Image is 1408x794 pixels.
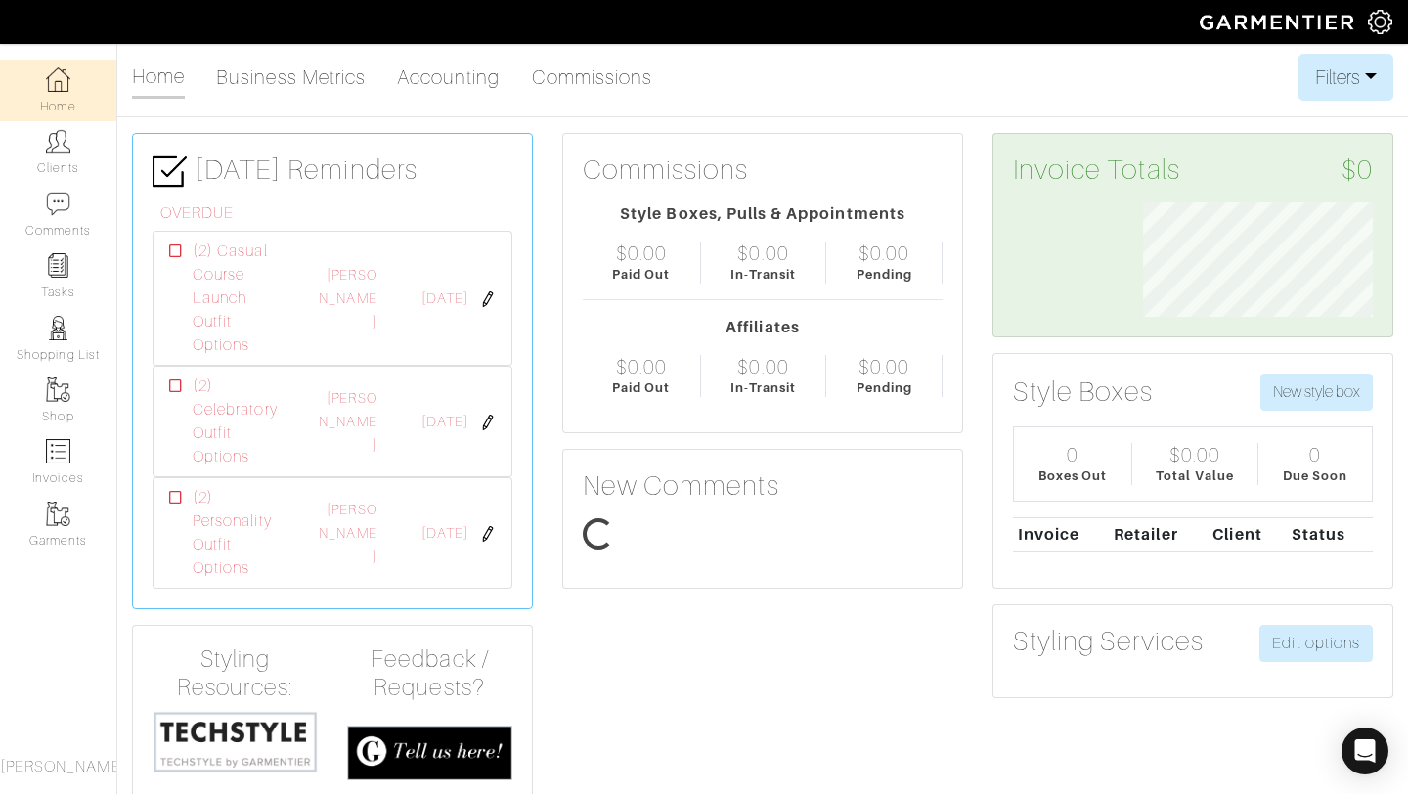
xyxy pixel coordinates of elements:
img: dashboard-icon-dbcd8f5a0b271acd01030246c82b418ddd0df26cd7fceb0bd07c9910d44c42f6.png [46,67,70,92]
img: techstyle-93310999766a10050dc78ceb7f971a75838126fd19372ce40ba20cdf6a89b94b.png [153,710,318,773]
span: (2) Personality Outfit Options [193,486,288,580]
span: [DATE] [421,412,468,433]
div: Open Intercom Messenger [1342,728,1388,774]
img: garmentier-logo-header-white-b43fb05a5012e4ada735d5af1a66efaba907eab6374d6393d1fbf88cb4ef424d.png [1190,5,1368,39]
img: reminder-icon-8004d30b9f0a5d33ae49ab947aed9ed385cf756f9e5892f1edd6e32f2345188e.png [46,253,70,278]
h4: Styling Resources: [153,645,318,702]
div: $0.00 [616,242,667,265]
h3: Commissions [583,154,749,187]
img: orders-icon-0abe47150d42831381b5fb84f609e132dff9fe21cb692f30cb5eec754e2cba89.png [46,439,70,463]
div: $0.00 [858,242,909,265]
h3: [DATE] Reminders [153,154,512,189]
span: (2) Celebratory Outfit Options [193,375,288,468]
th: Client [1209,517,1288,551]
a: [PERSON_NAME] [319,267,376,330]
button: New style box [1260,374,1373,411]
span: (2) Casual Course Launch Outfit Options [193,240,288,357]
div: In-Transit [730,378,797,397]
a: Accounting [397,58,501,97]
img: garments-icon-b7da505a4dc4fd61783c78ac3ca0ef83fa9d6f193b1c9dc38574b1d14d53ca28.png [46,377,70,402]
span: $0 [1342,154,1373,187]
div: Style Boxes, Pulls & Appointments [583,202,943,226]
img: garments-icon-b7da505a4dc4fd61783c78ac3ca0ef83fa9d6f193b1c9dc38574b1d14d53ca28.png [46,502,70,526]
div: Pending [857,378,912,397]
h3: New Comments [583,469,943,503]
div: Pending [857,265,912,284]
div: Boxes Out [1038,466,1107,485]
img: pen-cf24a1663064a2ec1b9c1bd2387e9de7a2fa800b781884d57f21acf72779bad2.png [480,526,496,542]
div: In-Transit [730,265,797,284]
div: Affiliates [583,316,943,339]
a: Commissions [532,58,653,97]
img: comment-icon-a0a6a9ef722e966f86d9cbdc48e553b5cf19dbc54f86b18d962a5391bc8f6eb6.png [46,192,70,216]
a: [PERSON_NAME] [319,390,376,453]
th: Retailer [1109,517,1208,551]
div: $0.00 [737,355,788,378]
div: $0.00 [737,242,788,265]
img: pen-cf24a1663064a2ec1b9c1bd2387e9de7a2fa800b781884d57f21acf72779bad2.png [480,291,496,307]
div: $0.00 [858,355,909,378]
h4: Feedback / Requests? [347,645,512,702]
h3: Invoice Totals [1013,154,1373,187]
a: Edit options [1259,625,1373,662]
div: Paid Out [612,265,670,284]
a: Business Metrics [216,58,366,97]
button: Filters [1298,54,1393,101]
h6: OVERDUE [160,204,512,223]
div: Due Soon [1283,466,1347,485]
img: feedback_requests-3821251ac2bd56c73c230f3229a5b25d6eb027adea667894f41107c140538ee0.png [347,726,512,781]
img: check-box-icon-36a4915ff3ba2bd8f6e4f29bc755bb66becd62c870f447fc0dd1365fcfddab58.png [153,154,187,189]
div: Paid Out [612,378,670,397]
div: 0 [1067,443,1078,466]
img: pen-cf24a1663064a2ec1b9c1bd2387e9de7a2fa800b781884d57f21acf72779bad2.png [480,415,496,430]
div: $0.00 [616,355,667,378]
div: $0.00 [1169,443,1220,466]
h3: Style Boxes [1013,375,1154,409]
th: Invoice [1013,517,1109,551]
div: Total Value [1156,466,1234,485]
span: [DATE] [421,523,468,545]
img: clients-icon-6bae9207a08558b7cb47a8932f037763ab4055f8c8b6bfacd5dc20c3e0201464.png [46,129,70,154]
a: [PERSON_NAME] [319,502,376,564]
img: stylists-icon-eb353228a002819b7ec25b43dbf5f0378dd9e0616d9560372ff212230b889e62.png [46,316,70,340]
a: Home [132,57,185,99]
span: [DATE] [421,288,468,310]
img: gear-icon-white-bd11855cb880d31180b6d7d6211b90ccbf57a29d726f0c71d8c61bd08dd39cc2.png [1368,10,1392,34]
th: Status [1287,517,1373,551]
h3: Styling Services [1013,625,1204,658]
div: 0 [1309,443,1321,466]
